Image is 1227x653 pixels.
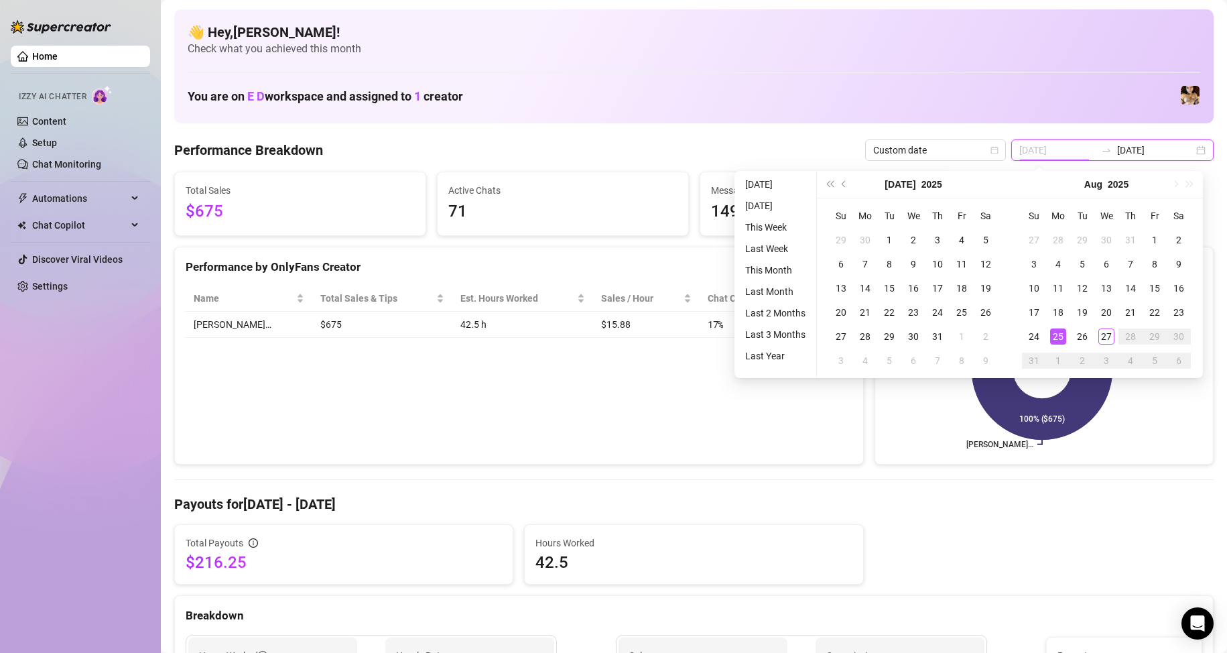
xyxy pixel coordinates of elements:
td: 2025-07-07 [853,252,877,276]
span: Sales / Hour [601,291,681,306]
div: 10 [1026,280,1042,296]
div: 10 [929,256,946,272]
td: 2025-08-09 [974,349,998,373]
span: Total Payouts [186,536,243,550]
td: 2025-08-10 [1022,276,1046,300]
span: 1497 [711,199,940,225]
td: 2025-08-25 [1046,324,1070,349]
td: 2025-08-11 [1046,276,1070,300]
div: 21 [857,304,873,320]
input: Start date [1019,143,1096,158]
td: 2025-07-18 [950,276,974,300]
td: 2025-07-16 [901,276,925,300]
h4: Performance Breakdown [174,141,323,160]
td: $15.88 [593,312,700,338]
td: 2025-07-19 [974,276,998,300]
img: AI Chatter [92,85,113,105]
a: Content [32,116,66,127]
div: 23 [905,304,921,320]
div: 6 [1171,353,1187,369]
th: Fr [950,204,974,228]
div: 24 [1026,329,1042,345]
div: 7 [857,256,873,272]
th: Chat Conversion [700,286,852,312]
span: 71 [448,199,677,225]
th: Total Sales & Tips [312,286,452,312]
td: 2025-08-29 [1143,324,1167,349]
div: 9 [905,256,921,272]
div: 31 [1026,353,1042,369]
td: 2025-09-03 [1094,349,1118,373]
div: Performance by OnlyFans Creator [186,258,852,276]
div: 13 [1098,280,1114,296]
div: 27 [1026,232,1042,248]
div: 1 [954,329,970,345]
a: Home [32,51,58,62]
input: End date [1117,143,1193,158]
div: 24 [929,304,946,320]
h4: 👋 Hey, [PERSON_NAME] ! [188,23,1200,42]
span: Izzy AI Chatter [19,91,86,103]
div: 13 [833,280,849,296]
a: Discover Viral Videos [32,254,123,265]
div: 4 [1050,256,1066,272]
td: 2025-07-20 [829,300,853,324]
th: Th [1118,204,1143,228]
td: 2025-07-23 [901,300,925,324]
td: 2025-07-10 [925,252,950,276]
div: 31 [929,329,946,345]
th: Mo [1046,204,1070,228]
div: 25 [1050,329,1066,345]
td: 2025-07-02 [901,228,925,252]
li: [DATE] [740,198,811,214]
td: 2025-07-28 [853,324,877,349]
td: 2025-08-14 [1118,276,1143,300]
div: 2 [905,232,921,248]
div: 18 [1050,304,1066,320]
img: logo-BBDzfeDw.svg [11,20,111,34]
div: 30 [905,329,921,345]
td: 2025-07-22 [877,300,901,324]
div: 9 [1171,256,1187,272]
td: 2025-07-25 [950,300,974,324]
div: 22 [1147,304,1163,320]
td: 2025-07-15 [877,276,901,300]
td: 2025-08-24 [1022,324,1046,349]
img: Chat Copilot [17,221,26,230]
div: 3 [1026,256,1042,272]
div: 2 [1074,353,1090,369]
th: Sa [1167,204,1191,228]
td: 2025-08-03 [1022,252,1046,276]
div: 11 [1050,280,1066,296]
div: 5 [978,232,994,248]
span: 17 % [708,317,729,332]
td: 2025-08-13 [1094,276,1118,300]
div: 28 [857,329,873,345]
div: 1 [1147,232,1163,248]
div: 7 [1122,256,1139,272]
td: 2025-08-09 [1167,252,1191,276]
div: 22 [881,304,897,320]
div: 5 [881,353,897,369]
div: 6 [833,256,849,272]
span: Total Sales [186,183,415,198]
div: 14 [1122,280,1139,296]
td: 2025-08-20 [1094,300,1118,324]
button: Choose a month [1084,171,1102,198]
div: 20 [833,304,849,320]
td: 2025-08-05 [1070,252,1094,276]
td: 2025-07-05 [974,228,998,252]
div: 29 [881,329,897,345]
div: 29 [833,232,849,248]
span: 1 [414,89,421,103]
span: Messages Sent [711,183,940,198]
div: 11 [954,256,970,272]
div: 29 [1074,232,1090,248]
td: 2025-07-17 [925,276,950,300]
span: to [1101,145,1112,156]
span: Total Sales & Tips [320,291,434,306]
div: 5 [1147,353,1163,369]
button: Last year (Control + left) [822,171,837,198]
td: 2025-08-12 [1070,276,1094,300]
span: $216.25 [186,552,502,573]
